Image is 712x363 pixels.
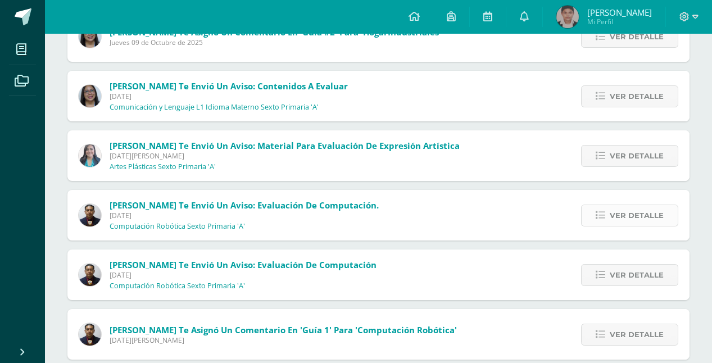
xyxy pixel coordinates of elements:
[79,264,101,286] img: 63b025e05e2674fa2c4b68c162dd1c4e.png
[610,324,664,345] span: Ver detalle
[110,259,377,270] span: [PERSON_NAME] te envió un aviso: Evaluación de computación
[110,151,460,161] span: [DATE][PERSON_NAME]
[110,103,319,112] p: Comunicación y Lenguaje L1 Idioma Materno Sexto Primaria 'A'
[110,222,245,231] p: Computación Robótica Sexto Primaria 'A'
[79,323,101,346] img: 63b025e05e2674fa2c4b68c162dd1c4e.png
[610,86,664,107] span: Ver detalle
[610,146,664,166] span: Ver detalle
[110,162,216,171] p: Artes Plásticas Sexto Primaria 'A'
[110,270,377,280] span: [DATE]
[610,265,664,285] span: Ver detalle
[110,211,379,220] span: [DATE]
[110,199,379,211] span: [PERSON_NAME] te envió un aviso: Evaluación de computación.
[110,140,460,151] span: [PERSON_NAME] te envió un aviso: Material para Evaluación de Expresión Artística
[79,204,101,226] img: 63b025e05e2674fa2c4b68c162dd1c4e.png
[587,7,652,18] span: [PERSON_NAME]
[556,6,579,28] img: 7a069efb9e25c0888c78f72e6b421962.png
[110,80,348,92] span: [PERSON_NAME] te envió un aviso: Contenidos a evaluar
[587,17,652,26] span: Mi Perfil
[610,205,664,226] span: Ver detalle
[110,324,457,335] span: [PERSON_NAME] te asignó un comentario en 'Guía 1' para 'Computación Robótica'
[110,38,441,47] span: Jueves 09 de Octubre de 2025
[79,144,101,167] img: be92b6c484970536b82811644e40775c.png
[110,92,348,101] span: [DATE]
[79,25,101,48] img: 90c3bb5543f2970d9a0839e1ce488333.png
[79,85,101,107] img: 90c3bb5543f2970d9a0839e1ce488333.png
[110,335,457,345] span: [DATE][PERSON_NAME]
[610,26,664,47] span: Ver detalle
[110,282,245,291] p: Computación Robótica Sexto Primaria 'A'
